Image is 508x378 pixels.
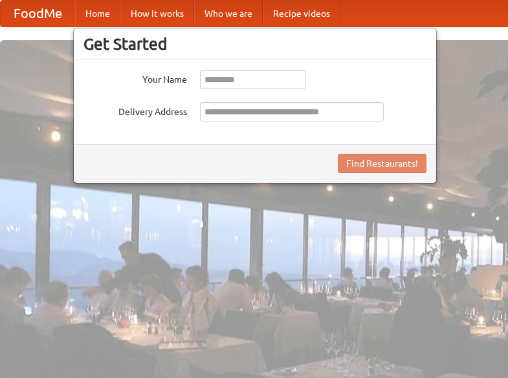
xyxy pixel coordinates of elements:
[83,102,187,118] label: Delivery Address
[83,34,426,54] h3: Get Started
[75,1,120,26] a: Home
[263,1,340,26] a: Recipe videos
[194,1,263,26] a: Who we are
[83,70,187,86] label: Your Name
[338,154,426,173] button: Find Restaurants!
[120,1,194,26] a: How it works
[1,1,75,26] a: FoodMe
